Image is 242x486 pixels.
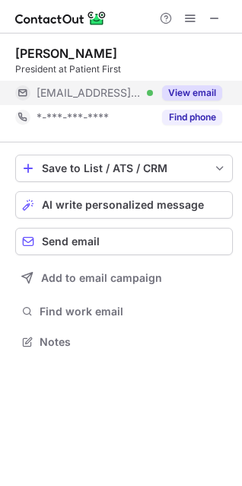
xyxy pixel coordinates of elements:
[15,228,233,255] button: Send email
[15,191,233,219] button: AI write personalized message
[15,9,107,27] img: ContactOut v5.3.10
[15,301,233,322] button: Find work email
[15,155,233,182] button: save-profile-one-click
[15,62,233,76] div: President at Patient First
[15,46,117,61] div: [PERSON_NAME]
[42,162,206,174] div: Save to List / ATS / CRM
[40,335,227,349] span: Notes
[42,199,204,211] span: AI write personalized message
[41,272,162,284] span: Add to email campaign
[162,110,222,125] button: Reveal Button
[15,264,233,292] button: Add to email campaign
[162,85,222,101] button: Reveal Button
[37,86,142,100] span: [EMAIL_ADDRESS][DOMAIN_NAME]
[42,235,100,248] span: Send email
[40,305,227,318] span: Find work email
[15,331,233,353] button: Notes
